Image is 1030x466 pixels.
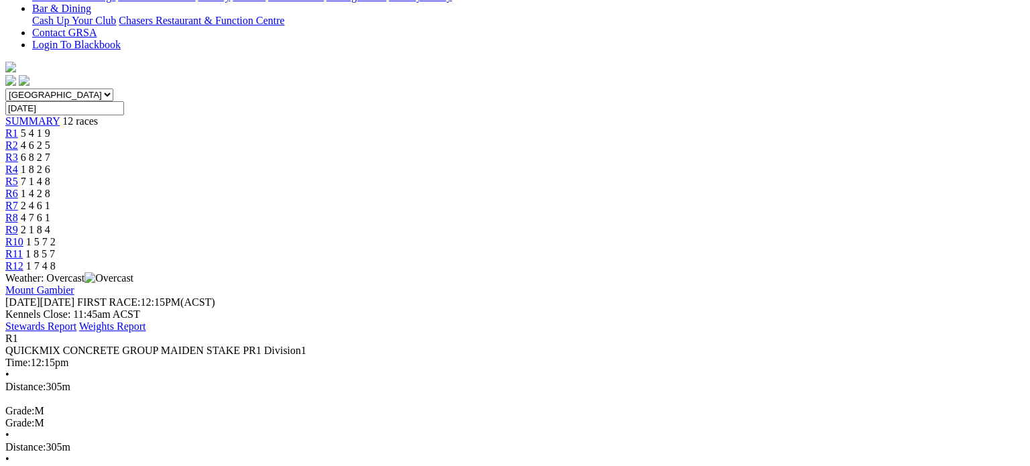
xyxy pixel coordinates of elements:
[5,345,1015,357] div: QUICKMIX CONCRETE GROUP MAIDEN STAKE PR1 Division1
[79,321,146,332] a: Weights Report
[77,296,140,308] span: FIRST RACE:
[21,212,50,223] span: 4 7 6 1
[21,224,50,235] span: 2 1 8 4
[5,296,40,308] span: [DATE]
[5,284,74,296] a: Mount Gambier
[5,272,133,284] span: Weather: Overcast
[5,381,46,392] span: Distance:
[21,164,50,175] span: 1 8 2 6
[32,39,121,50] a: Login To Blackbook
[21,152,50,163] span: 6 8 2 7
[77,296,215,308] span: 12:15PM(ACST)
[25,248,55,259] span: 1 8 5 7
[21,127,50,139] span: 5 4 1 9
[5,164,18,175] a: R4
[21,176,50,187] span: 7 1 4 8
[32,15,1015,27] div: Bar & Dining
[5,236,23,247] a: R10
[32,3,91,14] a: Bar & Dining
[5,321,76,332] a: Stewards Report
[5,248,23,259] a: R11
[5,357,1015,369] div: 12:15pm
[5,369,9,380] span: •
[5,405,35,416] span: Grade:
[5,453,9,465] span: •
[32,15,116,26] a: Cash Up Your Club
[5,260,23,272] a: R12
[21,200,50,211] span: 2 4 6 1
[5,381,1015,393] div: 305m
[5,417,35,428] span: Grade:
[26,236,56,247] span: 1 5 7 2
[26,260,56,272] span: 1 7 4 8
[5,127,18,139] a: R1
[5,357,31,368] span: Time:
[5,417,1015,429] div: M
[21,139,50,151] span: 4 6 2 5
[5,200,18,211] a: R7
[5,308,1015,321] div: Kennels Close: 11:45am ACST
[5,333,18,344] span: R1
[32,27,97,38] a: Contact GRSA
[5,152,18,163] a: R3
[5,101,124,115] input: Select date
[5,212,18,223] a: R8
[5,176,18,187] a: R5
[5,405,1015,417] div: M
[5,139,18,151] a: R2
[5,296,74,308] span: [DATE]
[84,272,133,284] img: Overcast
[62,115,98,127] span: 12 races
[5,75,16,86] img: facebook.svg
[21,188,50,199] span: 1 4 2 8
[5,115,60,127] a: SUMMARY
[19,75,30,86] img: twitter.svg
[119,15,284,26] a: Chasers Restaurant & Function Centre
[5,441,1015,453] div: 305m
[5,188,18,199] a: R6
[5,441,46,453] span: Distance:
[5,62,16,72] img: logo-grsa-white.png
[5,224,18,235] a: R9
[5,429,9,441] span: •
